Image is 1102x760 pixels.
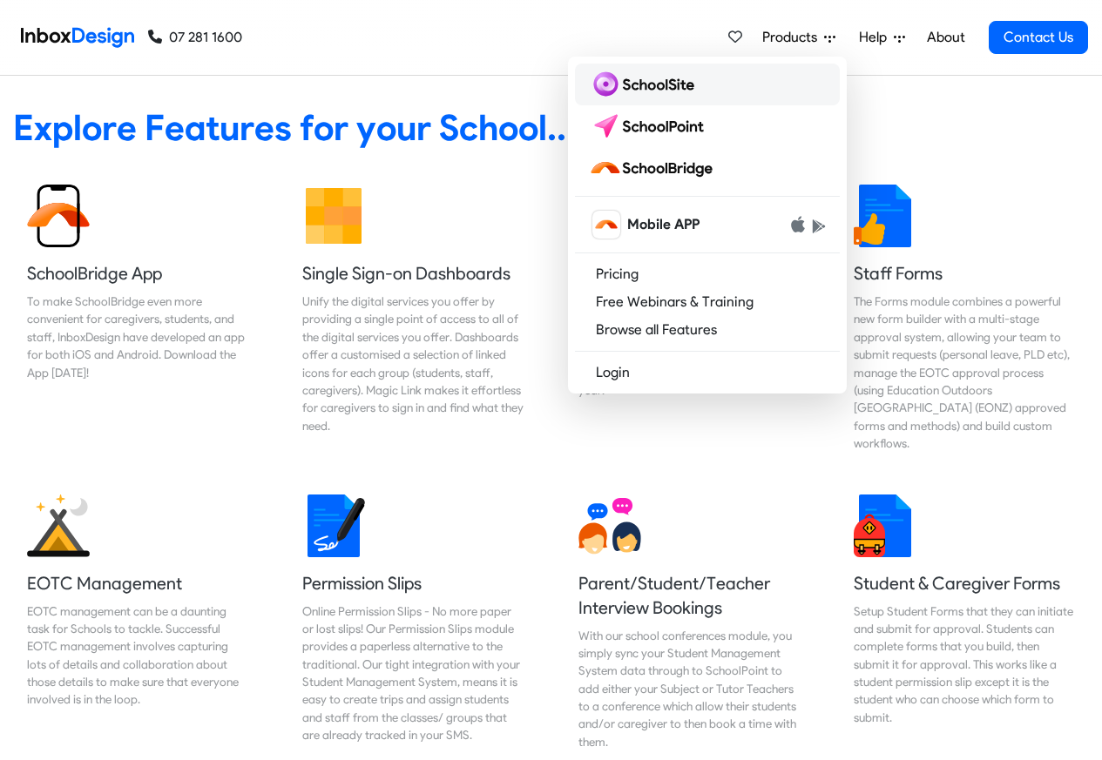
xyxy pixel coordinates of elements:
img: 2022_01_13_icon_conversation.svg [578,494,641,557]
div: With our school conferences module, you simply sync your Student Management System data through t... [578,627,800,751]
img: schoolbridge icon [592,211,620,239]
img: 2022_01_18_icon_signature.svg [302,494,365,557]
img: 2022_01_13_icon_student_form.svg [854,494,916,557]
a: schoolbridge icon Mobile APP [575,204,840,245]
h5: Single Sign-on Dashboards [302,261,524,286]
a: Browse all Features [575,316,840,344]
div: Online Permission Slips - No more paper or lost slips! ​Our Permission Slips module provides a pa... [302,602,524,744]
div: The Forms module combines a powerful new form builder with a multi-stage approval system, allowin... [854,293,1075,453]
h5: SchoolBridge App [27,261,248,286]
div: To make SchoolBridge even more convenient for caregivers, students, and staff, InboxDesign have d... [27,293,248,381]
div: Products [568,57,847,393]
span: Help [859,27,894,48]
a: Login [575,359,840,387]
img: schoolsite logo [589,71,701,98]
img: schoolpoint logo [589,112,712,140]
img: 2022_01_13_icon_grid.svg [302,185,365,247]
a: Help [852,20,912,55]
div: Setup Student Forms that they can initiate and submit for approval. Students can complete forms t... [854,602,1075,727]
a: Contact Us [989,21,1088,54]
a: 07 281 1600 [148,27,242,48]
span: Mobile APP [627,214,700,235]
img: schoolbridge logo [589,154,720,182]
div: EOTC management can be a daunting task for Schools to tackle. Successful EOTC management involves... [27,602,248,709]
a: Products [755,20,842,55]
a: SchoolBridge App To make SchoolBridge even more convenient for caregivers, students, and staff, I... [13,171,262,467]
img: 2022_01_13_icon_sb_app.svg [27,185,90,247]
img: 2022_01_13_icon_thumbsup.svg [854,185,916,247]
h5: Student & Caregiver Forms [854,571,1075,595]
h5: Staff Forms [854,261,1075,286]
a: Free Webinars & Training [575,288,840,316]
h5: EOTC Management [27,571,248,595]
div: Unify the digital services you offer by providing a single point of access to all of the digital ... [302,293,524,434]
a: Single Sign-on Dashboards Unify the digital services you offer by providing a single point of acc... [288,171,537,467]
a: Course Selection Clever Course Selection for any Situation. SchoolPoint enables students and care... [565,171,814,467]
a: Staff Forms The Forms module combines a powerful new form builder with a multi-stage approval sys... [840,171,1089,467]
a: About [922,20,970,55]
h5: Parent/Student/Teacher Interview Bookings [578,571,800,620]
h5: Permission Slips [302,571,524,595]
a: Pricing [575,260,840,288]
span: Products [762,27,824,48]
img: 2022_01_25_icon_eonz.svg [27,494,90,557]
heading: Explore Features for your School... [13,105,1089,150]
